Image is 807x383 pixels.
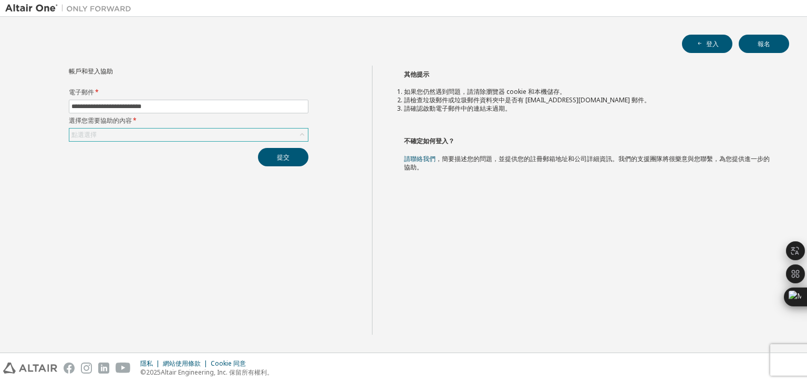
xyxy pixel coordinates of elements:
font: 其他提示 [404,70,429,79]
a: 請聯絡我們 [404,154,436,163]
img: youtube.svg [116,363,131,374]
button: 報名 [739,35,789,53]
font: 電子郵件 [69,88,94,97]
img: instagram.svg [81,363,92,374]
font: 2025 [146,368,161,377]
font: 隱私 [140,359,153,368]
font: 網站使用條款 [163,359,201,368]
button: 提交 [258,148,308,166]
font: 請檢查垃圾郵件或垃圾郵件資料夾中是否有 [EMAIL_ADDRESS][DOMAIN_NAME] 郵件。 [404,95,650,104]
font: 不確定如何登入？ [404,136,454,145]
font: 登入 [706,39,719,48]
font: 請確認啟動電子郵件中的連結未過期。 [404,104,511,113]
font: 點選選擇 [71,130,97,139]
font: 如果您仍然遇到問題，請清除瀏覽器 cookie 和本機儲存。 [404,87,566,96]
font: © [140,368,146,377]
font: Cookie 同意 [211,359,246,368]
font: 帳戶和登入協助 [69,67,113,76]
font: 報名 [758,39,770,48]
font: 選擇您需要協助的內容 [69,116,132,125]
font: Altair Engineering, Inc. 保留所有權利。 [161,368,273,377]
font: ，簡要描述您的問題，並提供您的註冊郵箱地址和公司詳細資訊。我們的支援團隊將很樂意與您聯繫，為您提供進一步的協助。 [404,154,770,172]
font: 提交 [277,153,289,162]
div: 點選選擇 [69,129,308,141]
img: facebook.svg [64,363,75,374]
img: altair_logo.svg [3,363,57,374]
img: 牽牛星一號 [5,3,137,14]
button: 登入 [682,35,732,53]
img: linkedin.svg [98,363,109,374]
